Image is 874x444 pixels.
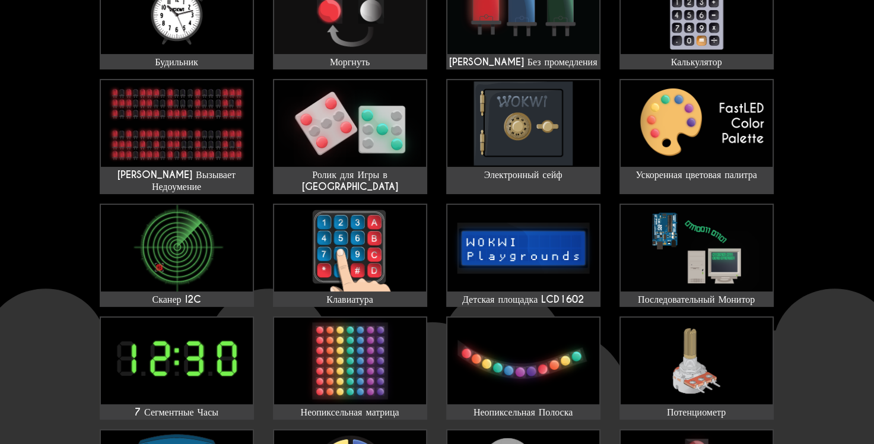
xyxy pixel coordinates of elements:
a: Ролик для Игры в [GEOGRAPHIC_DATA] [273,79,427,194]
a: Потенциометр [619,316,774,420]
img: Сканер I2C [101,205,253,291]
a: Ускоренная цветовая палитра [619,79,774,194]
ya-tr-span: Ролик для Игры в [GEOGRAPHIC_DATA] [302,169,398,193]
ya-tr-span: Последовательный Монитор [638,293,755,306]
ya-tr-span: Потенциометр [667,406,726,418]
img: Детская площадка LCD1602 [447,205,599,291]
a: Последовательный Монитор [619,204,774,307]
img: Ускоренная цветовая палитра [621,80,773,167]
ya-tr-span: [PERSON_NAME] Вызывает Недоумение [117,169,236,193]
ya-tr-span: Будильник [155,56,198,68]
ya-tr-span: Электронный сейф [484,169,562,181]
a: Неопиксельная Полоска [446,316,600,420]
img: Ролик для Игры в Кости [274,80,426,167]
img: Последовательный Монитор [621,205,773,291]
img: Потенциометр [621,318,773,404]
a: Клавиатура [273,204,427,307]
ya-tr-span: Калькулятор [671,56,722,68]
img: Неопиксельная Полоска [447,318,599,404]
img: Неопиксельная матрица [274,318,426,404]
ya-tr-span: Ускоренная цветовая палитра [635,169,757,181]
a: 7 Сегментные Часы [100,316,254,420]
img: Электронный сейф [447,80,599,167]
a: Неопиксельная матрица [273,316,427,420]
ya-tr-span: 7 Сегментные Часы [135,406,218,418]
a: [PERSON_NAME] Вызывает Недоумение [100,79,254,194]
img: Чарли Вызывает Недоумение [101,80,253,167]
img: 7 Сегментные Часы [101,318,253,404]
a: Детская площадка LCD1602 [446,204,600,307]
ya-tr-span: [PERSON_NAME] Без промедления [449,56,598,68]
ya-tr-span: Сканер I2C [152,293,201,306]
a: Сканер I2C [100,204,254,307]
ya-tr-span: Моргнуть [330,56,370,68]
img: Клавиатура [274,205,426,291]
ya-tr-span: Неопиксельная Полоска [473,406,573,418]
ya-tr-span: Детская площадка LCD1602 [462,293,584,306]
ya-tr-span: Клавиатура [326,293,373,306]
ya-tr-span: Неопиксельная матрица [301,406,399,418]
a: Электронный сейф [446,79,600,194]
